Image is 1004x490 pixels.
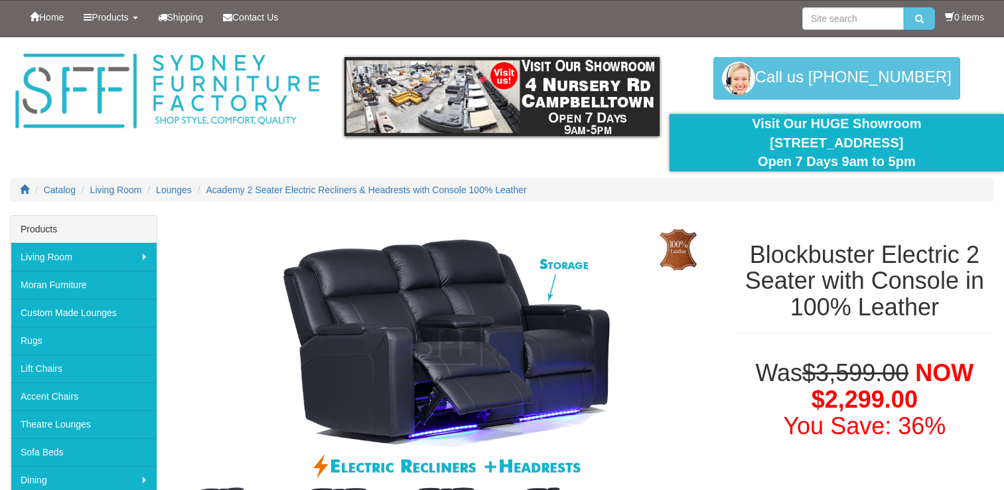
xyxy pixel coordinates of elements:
a: Catalog [44,185,76,195]
a: Home [20,1,74,34]
span: NOW $2,299.00 [812,359,974,413]
a: Theatre Lounges [11,410,157,438]
img: showroom.gif [344,57,659,136]
span: Home [39,12,64,23]
a: Lounges [156,185,192,195]
del: $3,599.00 [802,359,908,386]
a: Accent Chairs [11,382,157,410]
a: Sofa Beds [11,438,157,466]
a: Living Room [11,243,157,271]
span: Products [92,12,128,23]
a: Shipping [148,1,214,34]
h1: Was [735,360,994,439]
a: Living Room [90,185,142,195]
li: 0 items [945,11,984,24]
div: Visit Our HUGE Showroom [STREET_ADDRESS] Open 7 Days 9am to 5pm [680,114,994,171]
h1: Blockbuster Electric 2 Seater with Console in 100% Leather [735,242,994,321]
div: Products [11,216,157,243]
input: Site search [802,7,904,30]
img: Sydney Furniture Factory [10,50,324,132]
a: Moran Furniture [11,271,157,299]
a: Academy 2 Seater Electric Recliners & Headrests with Console 100% Leather [206,185,527,195]
a: Custom Made Lounges [11,299,157,327]
a: Contact Us [213,1,288,34]
a: Products [74,1,147,34]
span: Shipping [167,12,204,23]
font: You Save: 36% [783,412,946,440]
span: Contact Us [232,12,278,23]
a: Lift Chairs [11,355,157,382]
a: Rugs [11,327,157,355]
